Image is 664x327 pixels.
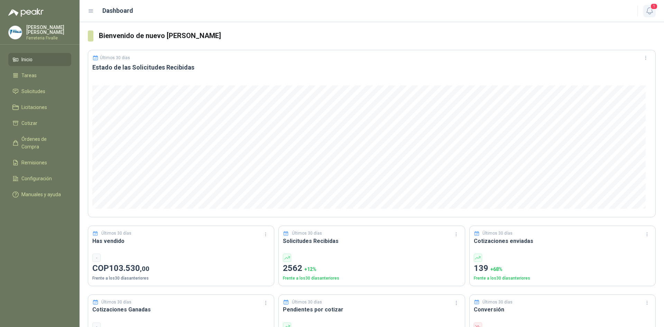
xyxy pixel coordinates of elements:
[482,230,513,237] p: Últimos 30 días
[283,262,460,275] p: 2562
[292,230,322,237] p: Últimos 30 días
[304,266,316,272] span: + 12 %
[482,299,513,306] p: Últimos 30 días
[21,135,65,151] span: Órdenes de Compra
[9,26,22,39] img: Company Logo
[21,88,45,95] span: Solicitudes
[474,275,651,282] p: Frente a los 30 días anteriores
[643,5,656,17] button: 1
[474,262,651,275] p: 139
[8,8,44,17] img: Logo peakr
[8,53,71,66] a: Inicio
[92,254,101,262] div: -
[140,265,149,273] span: ,00
[101,299,131,306] p: Últimos 30 días
[21,56,33,63] span: Inicio
[474,237,651,245] h3: Cotizaciones enviadas
[8,101,71,114] a: Licitaciones
[26,36,71,40] p: Ferreteria Fivalle
[99,30,656,41] h3: Bienvenido de nuevo [PERSON_NAME]
[8,85,71,98] a: Solicitudes
[100,55,130,60] p: Últimos 30 días
[21,119,37,127] span: Cotizar
[21,191,61,198] span: Manuales y ayuda
[92,305,270,314] h3: Cotizaciones Ganadas
[92,237,270,245] h3: Has vendido
[474,305,651,314] h3: Conversión
[283,237,460,245] h3: Solicitudes Recibidas
[21,175,52,182] span: Configuración
[8,69,71,82] a: Tareas
[650,3,658,10] span: 1
[292,299,322,306] p: Últimos 30 días
[8,188,71,201] a: Manuales y ayuda
[283,275,460,282] p: Frente a los 30 días anteriores
[283,305,460,314] h3: Pendientes por cotizar
[26,25,71,35] p: [PERSON_NAME] [PERSON_NAME]
[102,6,133,16] h1: Dashboard
[8,172,71,185] a: Configuración
[21,103,47,111] span: Licitaciones
[92,275,270,282] p: Frente a los 30 días anteriores
[21,72,37,79] span: Tareas
[109,263,149,273] span: 103.530
[8,156,71,169] a: Remisiones
[92,262,270,275] p: COP
[101,230,131,237] p: Últimos 30 días
[8,133,71,153] a: Órdenes de Compra
[8,117,71,130] a: Cotizar
[92,63,651,72] h3: Estado de las Solicitudes Recibidas
[21,159,47,166] span: Remisiones
[490,266,502,272] span: + 68 %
